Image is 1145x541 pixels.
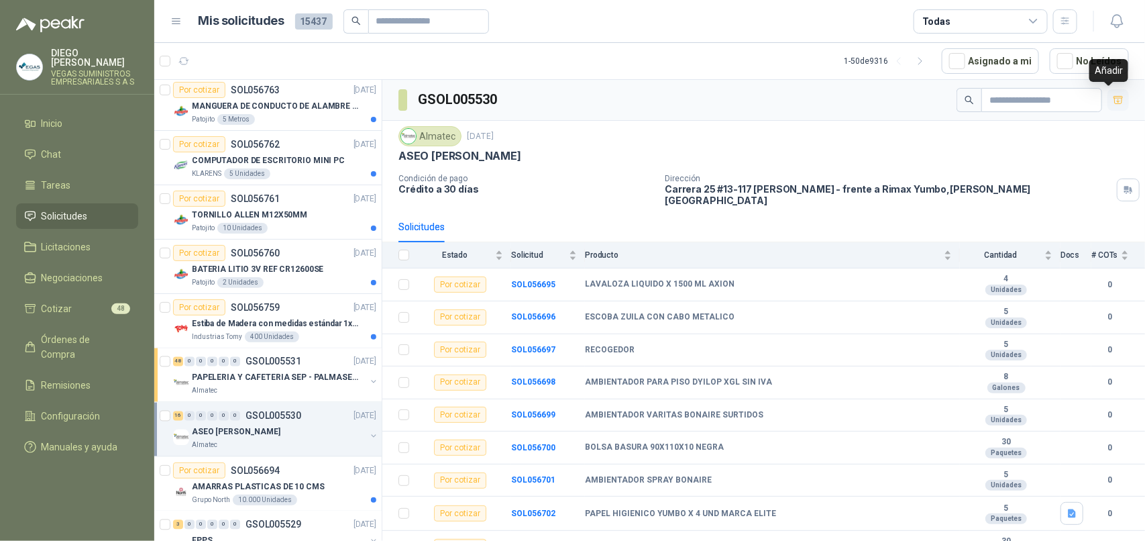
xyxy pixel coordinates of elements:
[16,373,138,398] a: Remisiones
[173,158,189,174] img: Company Logo
[246,411,301,421] p: GSOL005530
[173,520,183,530] div: 3
[353,301,376,314] p: [DATE]
[16,203,138,229] a: Solicitudes
[192,332,242,342] p: Industrias Tomy
[219,357,229,366] div: 0
[585,442,724,453] b: BOLSA BASURA 90X110X10 NEGRA
[192,223,215,234] p: Patojito
[173,408,379,451] a: 16 0 0 0 0 0 GSOL005530[DATE] Company LogoASEO [PERSON_NAME]Almatec
[511,443,555,452] a: SOL056700
[353,138,376,151] p: [DATE]
[224,168,270,179] div: 5 Unidades
[184,357,195,366] div: 0
[960,274,1052,285] b: 4
[985,415,1027,426] div: Unidades
[173,245,225,261] div: Por cotizar
[173,299,225,315] div: Por cotizar
[16,111,138,136] a: Inicio
[960,307,1052,317] b: 5
[154,77,382,131] a: Por cotizarSOL056763[DATE] Company LogoMANGUERA DE CONDUCTO DE ALAMBRE DE ACERO PUPatojito5 Metros
[1091,376,1129,389] b: 0
[192,277,215,288] p: Patojito
[665,174,1111,183] p: Dirección
[434,407,486,423] div: Por cotizar
[154,185,382,240] a: Por cotizarSOL056761[DATE] Company LogoTORNILLO ALLEN M12X50MMPatojito10 Unidades
[154,457,382,511] a: Por cotizarSOL056694[DATE] Company LogoAMARRAS PLASTICAS DE 10 CMSGrupo North10.000 Unidades
[42,409,101,424] span: Configuración
[401,129,416,144] img: Company Logo
[844,50,931,72] div: 1 - 50 de 9316
[511,345,555,354] a: SOL056697
[417,250,492,260] span: Estado
[585,410,763,421] b: AMBIENTADOR VARITAS BONAIRE SURTIDOS
[398,174,654,183] p: Condición de pago
[353,84,376,97] p: [DATE]
[173,411,183,421] div: 16
[196,520,206,530] div: 0
[192,114,215,125] p: Patojito
[1091,474,1129,487] b: 0
[207,520,217,530] div: 0
[42,332,125,362] span: Órdenes de Compra
[467,130,494,143] p: [DATE]
[585,475,712,486] b: AMBIENTADOR SPRAY BONAIRE
[511,410,555,420] b: SOL056699
[192,495,230,505] p: Grupo North
[217,223,268,234] div: 10 Unidades
[960,437,1052,448] b: 30
[418,89,499,110] h3: GSOL005530
[230,357,240,366] div: 0
[16,265,138,291] a: Negociaciones
[585,312,734,323] b: ESCOBA ZUILA CON CABO METALICO
[1091,442,1129,454] b: 0
[246,520,301,530] p: GSOL005529
[173,103,189,119] img: Company Logo
[585,345,635,356] b: RECOGEDOR
[585,279,734,290] b: LAVALOZA LIQUIDO X 1500 ML AXION
[434,505,486,522] div: Por cotizar
[511,280,555,289] b: SOL056695
[192,100,359,113] p: MANGUERA DE CONDUCTO DE ALAMBRE DE ACERO PU
[295,13,333,30] span: 15437
[231,466,280,475] p: SOL056694
[230,520,240,530] div: 0
[960,470,1052,481] b: 5
[192,372,359,385] p: PAPELERIA Y CAFETERIA SEP - PALMASECA
[417,242,511,268] th: Estado
[1050,48,1129,74] button: No Leídos
[192,386,217,397] p: Almatec
[511,377,555,387] a: SOL056698
[1091,250,1118,260] span: # COTs
[960,372,1052,383] b: 8
[398,183,654,195] p: Crédito a 30 días
[960,503,1052,514] b: 5
[1091,279,1129,291] b: 0
[985,448,1027,458] div: Paquetes
[51,48,138,67] p: DIEGO [PERSON_NAME]
[196,357,206,366] div: 0
[192,317,359,330] p: Estiba de Madera con medidas estándar 1x120x15 de alto
[173,375,189,391] img: Company Logo
[111,303,130,314] span: 48
[199,11,284,31] h1: Mis solicitudes
[173,430,189,446] img: Company Logo
[960,405,1052,415] b: 5
[231,248,280,258] p: SOL056760
[173,212,189,228] img: Company Logo
[184,520,195,530] div: 0
[434,309,486,326] div: Por cotizar
[192,426,280,439] p: ASEO [PERSON_NAME]
[353,193,376,205] p: [DATE]
[192,263,323,276] p: BATERIA LITIO 3V REF CR12600SE
[16,296,138,322] a: Cotizar48
[985,285,1027,295] div: Unidades
[42,209,88,224] span: Solicitudes
[154,240,382,294] a: Por cotizarSOL056760[DATE] Company LogoBATERIA LITIO 3V REF CR12600SEPatojito2 Unidades
[960,242,1060,268] th: Cantidad
[942,48,1039,74] button: Asignado a mi
[434,440,486,456] div: Por cotizar
[231,194,280,203] p: SOL056761
[42,301,72,316] span: Cotizar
